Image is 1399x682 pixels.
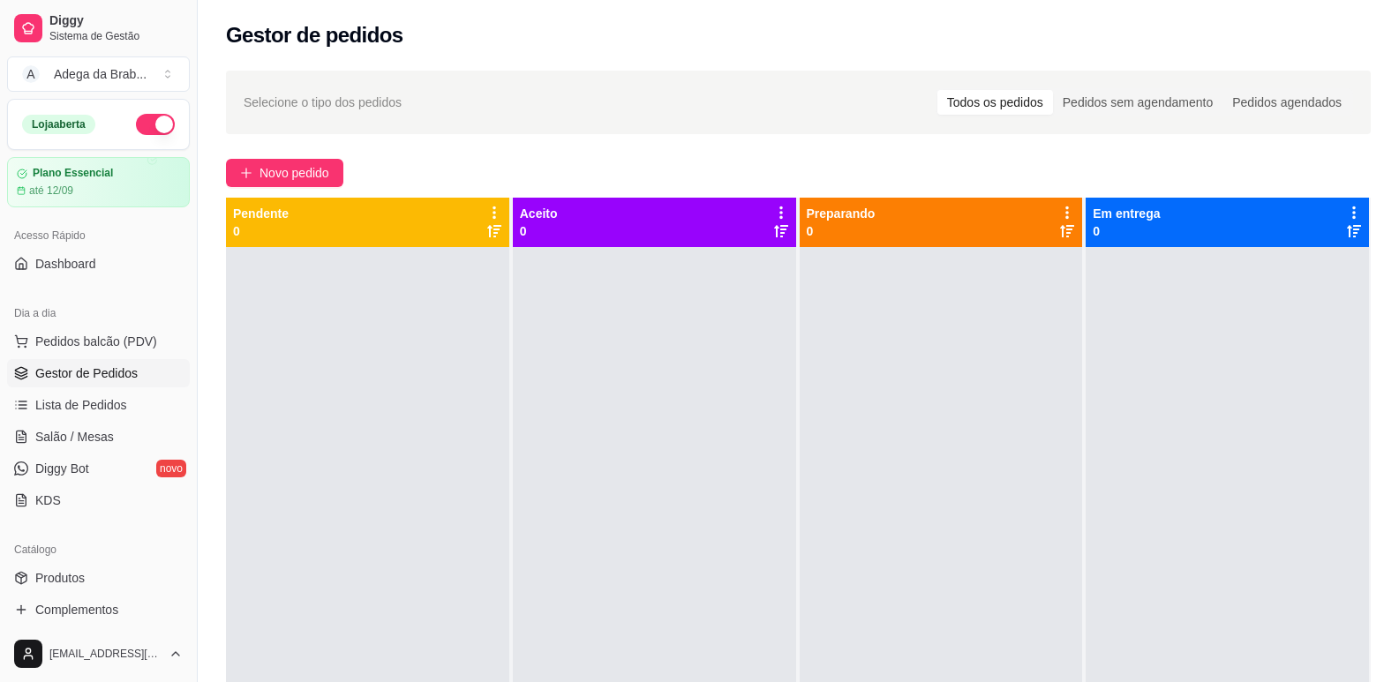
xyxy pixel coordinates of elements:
[226,159,343,187] button: Novo pedido
[807,205,876,222] p: Preparando
[233,205,289,222] p: Pendente
[7,56,190,92] button: Select a team
[259,163,329,183] span: Novo pedido
[33,167,113,180] article: Plano Essencial
[35,364,138,382] span: Gestor de Pedidos
[1222,90,1351,115] div: Pedidos agendados
[1093,205,1160,222] p: Em entrega
[35,255,96,273] span: Dashboard
[7,633,190,675] button: [EMAIL_ADDRESS][DOMAIN_NAME]
[22,115,95,134] div: Loja aberta
[520,222,558,240] p: 0
[226,21,403,49] h2: Gestor de pedidos
[7,299,190,327] div: Dia a dia
[7,250,190,278] a: Dashboard
[7,221,190,250] div: Acesso Rápido
[35,396,127,414] span: Lista de Pedidos
[49,29,183,43] span: Sistema de Gestão
[35,601,118,618] span: Complementos
[7,327,190,356] button: Pedidos balcão (PDV)
[7,423,190,451] a: Salão / Mesas
[7,486,190,514] a: KDS
[35,428,114,446] span: Salão / Mesas
[49,647,162,661] span: [EMAIL_ADDRESS][DOMAIN_NAME]
[244,93,402,112] span: Selecione o tipo dos pedidos
[136,114,175,135] button: Alterar Status
[807,222,876,240] p: 0
[1093,222,1160,240] p: 0
[520,205,558,222] p: Aceito
[49,13,183,29] span: Diggy
[7,454,190,483] a: Diggy Botnovo
[1053,90,1222,115] div: Pedidos sem agendamento
[7,564,190,592] a: Produtos
[22,65,40,83] span: A
[54,65,147,83] div: Adega da Brab ...
[7,157,190,207] a: Plano Essencialaté 12/09
[35,569,85,587] span: Produtos
[240,167,252,179] span: plus
[35,491,61,509] span: KDS
[29,184,73,198] article: até 12/09
[233,222,289,240] p: 0
[35,333,157,350] span: Pedidos balcão (PDV)
[7,7,190,49] a: DiggySistema de Gestão
[35,460,89,477] span: Diggy Bot
[7,596,190,624] a: Complementos
[937,90,1053,115] div: Todos os pedidos
[7,359,190,387] a: Gestor de Pedidos
[7,536,190,564] div: Catálogo
[7,391,190,419] a: Lista de Pedidos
